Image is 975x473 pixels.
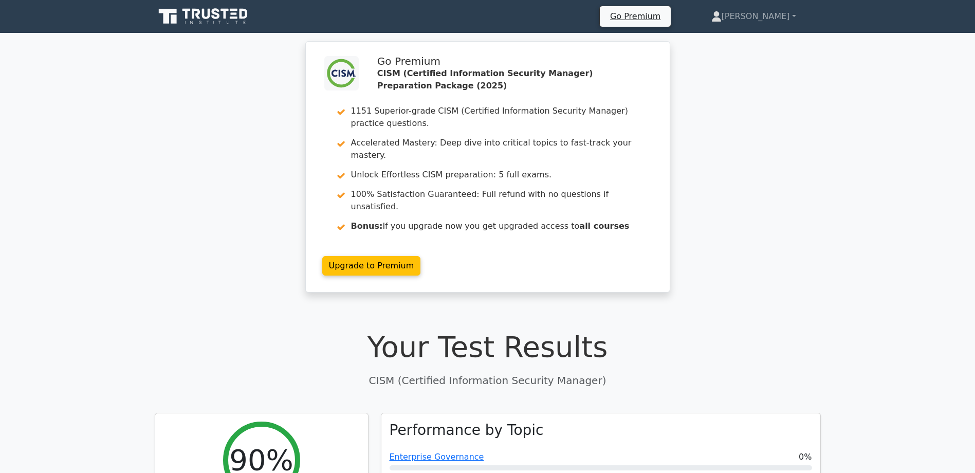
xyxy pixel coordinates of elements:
[322,256,421,276] a: Upgrade to Premium
[155,373,821,388] p: CISM (Certified Information Security Manager)
[155,330,821,364] h1: Your Test Results
[604,9,667,23] a: Go Premium
[390,422,544,439] h3: Performance by Topic
[390,452,484,462] a: Enterprise Governance
[799,451,812,463] span: 0%
[687,6,821,27] a: [PERSON_NAME]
